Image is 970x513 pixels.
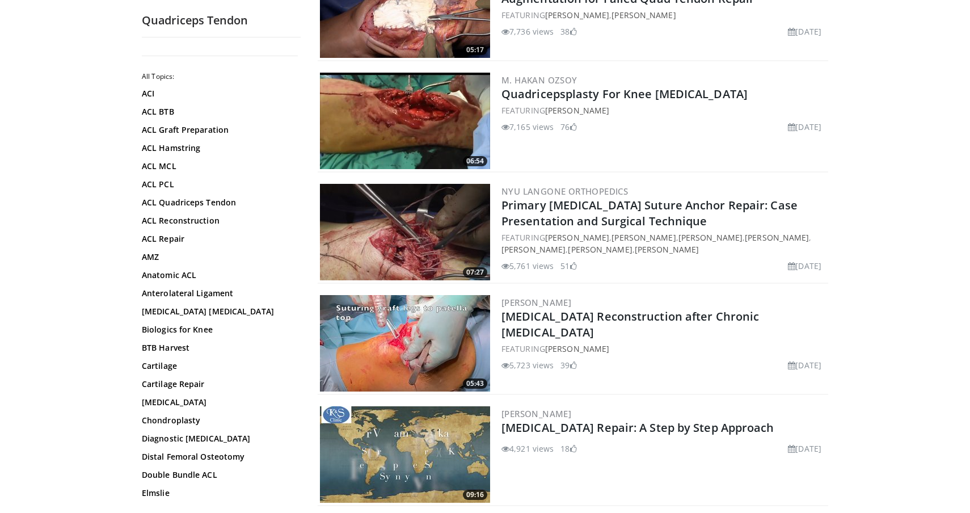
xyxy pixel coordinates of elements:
li: 38 [560,26,576,37]
a: ACL Quadriceps Tendon [142,197,295,208]
li: [DATE] [788,121,821,133]
a: ACL Graft Preparation [142,124,295,136]
li: 18 [560,443,576,455]
span: 07:27 [463,267,487,277]
a: [PERSON_NAME] [568,244,632,255]
span: 05:43 [463,379,487,389]
a: Anatomic ACL [142,270,295,281]
img: 15bf5406-dc85-4cf3-a1f4-8fc0e8a3f4de.300x170_q85_crop-smart_upscale.jpg [320,184,490,280]
img: 50956ccb-5814-4b6b-bfb2-e5cdb7275605.300x170_q85_crop-smart_upscale.jpg [320,73,490,169]
div: FEATURING , , , , , , [501,232,826,255]
a: Cartilage Repair [142,379,295,390]
div: FEATURING [501,343,826,355]
a: Distal Femoral Osteotomy [142,451,295,462]
a: [PERSON_NAME] [678,232,743,243]
a: [MEDICAL_DATA] Repair: A Step by Step Approach [501,420,774,435]
li: 5,761 views [501,260,554,272]
li: 39 [560,359,576,371]
a: Double Bundle ACL [142,469,295,481]
a: ACL Reconstruction [142,215,295,226]
li: 4,921 views [501,443,554,455]
a: ACL Hamstring [142,142,295,154]
a: NYU Langone Orthopedics [501,186,628,197]
li: 7,165 views [501,121,554,133]
li: 51 [560,260,576,272]
a: [MEDICAL_DATA] [142,397,295,408]
a: [PERSON_NAME] [611,232,676,243]
a: BTB Harvest [142,342,295,354]
a: [MEDICAL_DATA] [MEDICAL_DATA] [142,306,295,317]
a: ACL MCL [142,161,295,172]
span: 05:17 [463,45,487,55]
a: [PERSON_NAME] [501,297,571,308]
img: f83c0058-c557-440c-a2f7-18ec3536786d.300x170_q85_crop-smart_upscale.jpg [320,406,490,503]
a: Cartilage [142,360,295,372]
li: [DATE] [788,26,821,37]
a: [PERSON_NAME] [611,10,676,20]
a: Diagnostic [MEDICAL_DATA] [142,433,295,444]
a: 07:27 [320,184,490,280]
li: [DATE] [788,260,821,272]
a: Quadricepsplasty For Knee [MEDICAL_DATA] [501,86,748,102]
li: [DATE] [788,443,821,455]
a: Primary [MEDICAL_DATA] Suture Anchor Repair: Case Presentation and Surgical Technique [501,197,798,229]
span: 09:16 [463,490,487,500]
span: 06:54 [463,156,487,166]
div: FEATURING [501,104,826,116]
a: Anterolateral Ligament [142,288,295,299]
img: c0a5e2cb-a1e0-48e8-81b2-e29b1f76572c.300x170_q85_crop-smart_upscale.jpg [320,295,490,392]
a: [PERSON_NAME] [545,343,609,354]
a: AMZ [142,251,295,263]
a: [PERSON_NAME] [501,408,571,419]
div: FEATURING , [501,9,826,21]
a: ACL PCL [142,179,295,190]
a: [PERSON_NAME] [501,244,566,255]
a: Elmslie [142,487,295,499]
li: 5,723 views [501,359,554,371]
a: Chondroplasty [142,415,295,426]
a: ACL BTB [142,106,295,117]
a: 09:16 [320,406,490,503]
a: 05:43 [320,295,490,392]
h2: Quadriceps Tendon [142,13,301,28]
a: ACI [142,88,295,99]
li: 7,736 views [501,26,554,37]
a: [MEDICAL_DATA] Reconstruction after Chronic [MEDICAL_DATA] [501,309,759,340]
a: Biologics for Knee [142,324,295,335]
a: M. Hakan Ozsoy [501,74,577,86]
li: [DATE] [788,359,821,371]
h2: All Topics: [142,72,298,81]
a: [PERSON_NAME] [635,244,699,255]
a: [PERSON_NAME] [745,232,809,243]
a: [PERSON_NAME] [545,232,609,243]
a: 06:54 [320,73,490,169]
a: [PERSON_NAME] [545,105,609,116]
a: [PERSON_NAME] [545,10,609,20]
li: 76 [560,121,576,133]
a: ACL Repair [142,233,295,245]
